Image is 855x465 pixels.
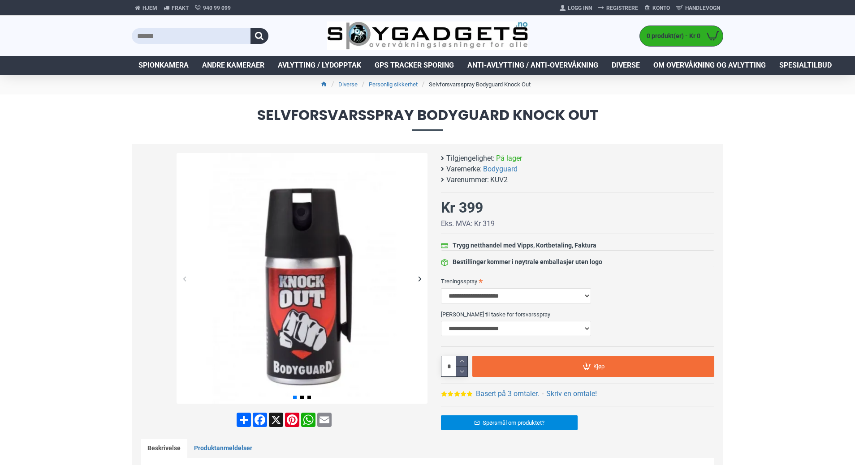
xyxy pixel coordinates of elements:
span: Go to slide 1 [293,396,297,399]
a: Beskrivelse [141,439,187,458]
a: Share [236,413,252,427]
span: Handlevogn [685,4,720,12]
a: Logg Inn [557,1,595,15]
span: Anti-avlytting / Anti-overvåkning [467,60,598,71]
a: GPS Tracker Sporing [368,56,461,75]
label: Treningsspray [441,274,714,288]
a: Spesialtilbud [773,56,838,75]
b: - [542,389,544,398]
a: Bodyguard [483,164,518,175]
a: Avlytting / Lydopptak [271,56,368,75]
a: Diverse [338,80,358,89]
a: Produktanmeldelser [187,439,259,458]
a: Andre kameraer [195,56,271,75]
img: SpyGadgets.no [327,21,528,51]
div: Next slide [412,271,427,286]
a: Om overvåkning og avlytting [647,56,773,75]
b: Varemerke: [446,164,482,175]
a: Anti-avlytting / Anti-overvåkning [461,56,605,75]
a: Handlevogn [673,1,723,15]
img: Forsvarsspray - Lovlig Pepperspray - SpyGadgets.no [177,153,427,404]
span: Andre kameraer [202,60,264,71]
span: Diverse [612,60,640,71]
a: Konto [641,1,673,15]
a: 0 produkt(er) - Kr 0 [640,26,723,46]
span: Registrere [606,4,638,12]
span: Spesialtilbud [779,60,832,71]
span: Avlytting / Lydopptak [278,60,361,71]
a: Diverse [605,56,647,75]
div: Kr 399 [441,197,483,218]
span: Konto [652,4,670,12]
a: Personlig sikkerhet [369,80,418,89]
a: X [268,413,284,427]
a: WhatsApp [300,413,316,427]
span: 940 99 099 [203,4,231,12]
span: Selvforsvarsspray Bodyguard Knock Out [132,108,723,131]
span: Frakt [172,4,189,12]
div: Bestillinger kommer i nøytrale emballasjer uten logo [453,257,602,267]
span: På lager [496,153,522,164]
a: Pinterest [284,413,300,427]
a: Facebook [252,413,268,427]
span: GPS Tracker Sporing [375,60,454,71]
span: Hjem [142,4,157,12]
div: Previous slide [177,271,192,286]
b: Varenummer: [446,175,489,185]
span: Go to slide 3 [307,396,311,399]
span: Kjøp [593,363,605,369]
span: Logg Inn [568,4,592,12]
div: Trygg netthandel med Vipps, Kortbetaling, Faktura [453,241,596,250]
b: Tilgjengelighet: [446,153,495,164]
a: Registrere [595,1,641,15]
a: Skriv en omtale! [546,388,597,399]
span: KUV2 [490,175,508,185]
a: Basert på 3 omtaler. [476,388,539,399]
span: Go to slide 2 [300,396,304,399]
span: 0 produkt(er) - Kr 0 [640,31,703,41]
a: Spionkamera [132,56,195,75]
a: Spørsmål om produktet? [441,415,578,430]
label: [PERSON_NAME] til taske for forsvarsspray [441,307,714,321]
span: Om overvåkning og avlytting [653,60,766,71]
span: Spionkamera [138,60,189,71]
a: Email [316,413,332,427]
